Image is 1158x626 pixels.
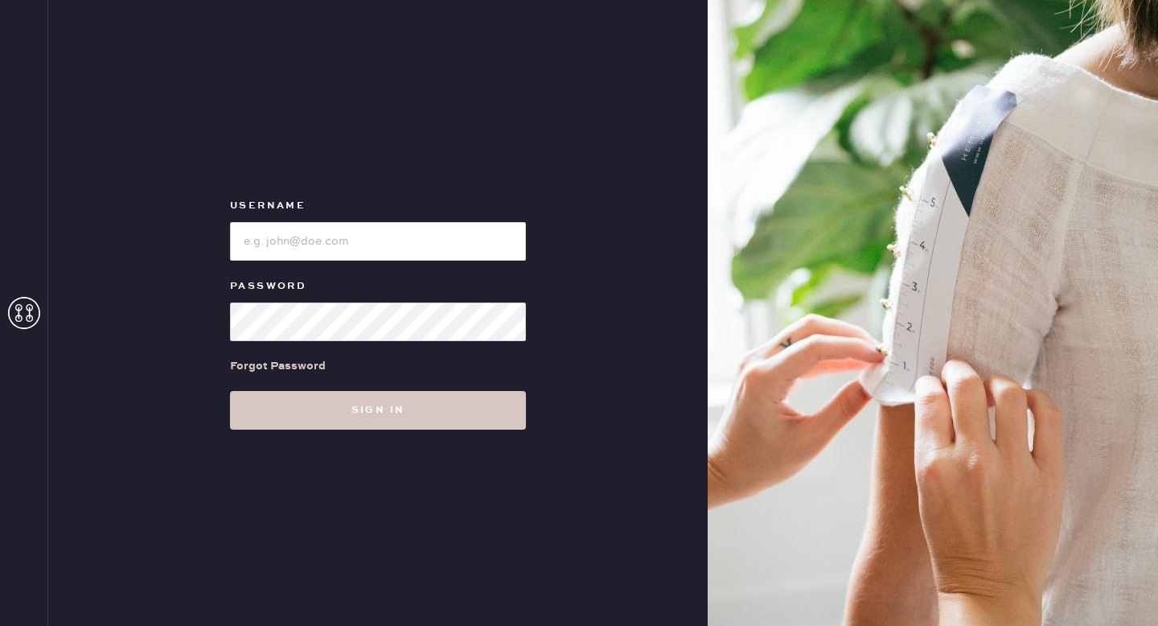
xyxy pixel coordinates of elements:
[230,341,326,391] a: Forgot Password
[230,391,526,430] button: Sign in
[230,357,326,375] div: Forgot Password
[230,222,526,261] input: e.g. john@doe.com
[230,277,526,296] label: Password
[230,196,526,216] label: Username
